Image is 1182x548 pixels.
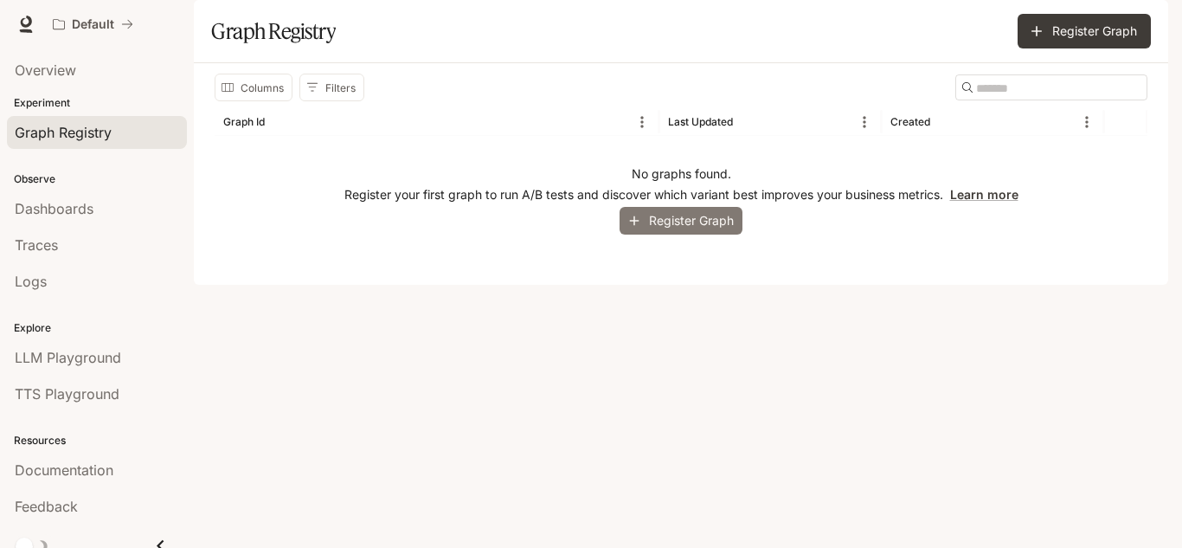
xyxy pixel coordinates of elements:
button: Show filters [299,74,364,101]
h1: Graph Registry [211,14,336,48]
button: Menu [851,109,877,135]
p: No graphs found. [632,165,731,183]
button: Sort [267,109,292,135]
div: Created [890,115,930,128]
button: Menu [1074,109,1100,135]
p: Default [72,17,114,32]
div: Last Updated [668,115,733,128]
button: Select columns [215,74,292,101]
button: Sort [735,109,761,135]
button: All workspaces [45,7,141,42]
button: Register Graph [1018,14,1151,48]
a: Learn more [950,187,1018,202]
p: Register your first graph to run A/B tests and discover which variant best improves your business... [344,186,1018,203]
button: Register Graph [620,207,742,235]
div: Graph Id [223,115,265,128]
button: Sort [932,109,958,135]
div: Search [955,74,1147,100]
button: Menu [629,109,655,135]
